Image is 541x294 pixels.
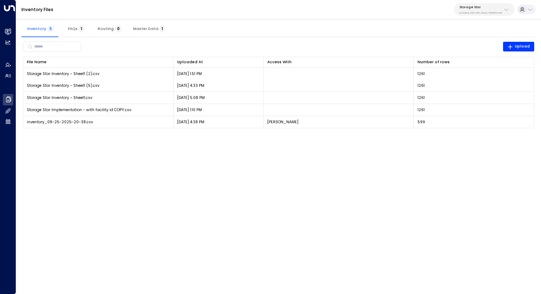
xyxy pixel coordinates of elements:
div: Uploaded At [177,59,203,65]
div: File Name [27,59,169,65]
span: 1261 [418,83,425,88]
span: Inventory [27,26,54,31]
div: File Name [27,59,47,65]
p: [DATE] 1:51 PM [177,71,202,76]
div: Number of rows [418,59,530,65]
span: Storage Star Inventory - Sheet1 (2).csv [27,71,99,76]
span: Routing [98,26,122,31]
span: 1261 [418,71,425,76]
button: Upload [503,42,535,52]
span: 0 [115,25,122,33]
a: Inventory Files [21,6,53,13]
span: Storage Star Implementation - with facility id COPY.csv [27,107,131,113]
p: bc340fee-f559-48fc-84eb-70f3f6817ad8 [459,11,502,14]
p: [PERSON_NAME] [267,119,298,125]
button: Storage Starbc340fee-f559-48fc-84eb-70f3f6817ad8 [454,3,515,16]
p: [DATE] 4:33 PM [177,83,204,88]
span: 1261 [418,107,425,113]
span: FAQs [68,26,84,31]
p: [DATE] 5:08 PM [177,95,205,100]
p: [DATE] 4:38 PM [177,119,204,125]
span: Storage Star Inventory - Sheet1 (5).csv [27,83,99,88]
div: Uploaded At [177,59,259,65]
p: [DATE] 1:10 PM [177,107,202,113]
span: 1261 [418,95,425,100]
span: Master Data [133,26,165,31]
span: 5 [47,25,54,33]
p: Storage Star [459,5,502,9]
span: 1 [160,25,165,33]
div: Number of rows [418,59,450,65]
span: Upload [507,43,530,50]
div: Access With [267,59,410,65]
span: 1 [79,25,84,33]
span: inventory_08-25-2025-20-38.csv [27,119,93,125]
span: 599 [418,119,425,125]
span: Storage Star Inventory - Sheet1.csv [27,95,92,100]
